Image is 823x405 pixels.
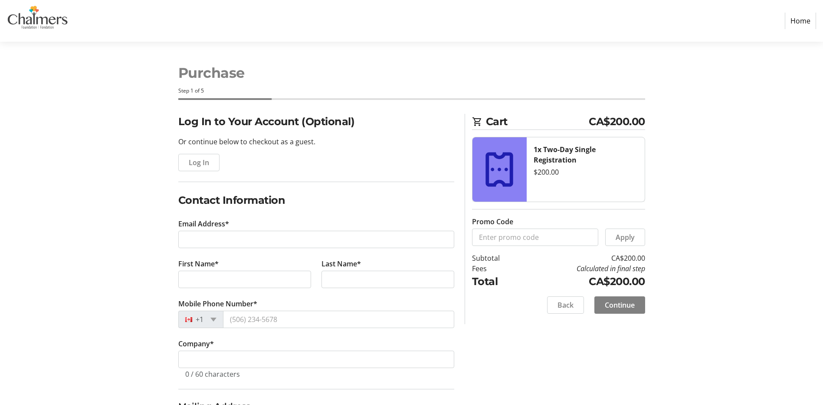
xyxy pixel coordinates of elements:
strong: 1x Two-Day Single Registration [534,145,596,165]
span: CA$200.00 [589,114,645,129]
td: Total [472,274,522,289]
input: Enter promo code [472,229,598,246]
h2: Contact Information [178,193,454,208]
span: Cart [486,114,589,129]
h2: Log In to Your Account (Optional) [178,114,454,129]
span: Continue [605,300,635,310]
p: Or continue below to checkout as a guest. [178,136,454,147]
h1: Purchase [178,63,645,83]
button: Continue [594,296,645,314]
button: Apply [605,229,645,246]
td: Calculated in final step [522,263,645,274]
label: First Name* [178,259,219,269]
label: Last Name* [321,259,361,269]
td: CA$200.00 [522,274,645,289]
div: $200.00 [534,167,638,177]
span: Apply [616,232,635,242]
span: Log In [189,157,209,168]
label: Mobile Phone Number* [178,299,257,309]
td: Subtotal [472,253,522,263]
td: CA$200.00 [522,253,645,263]
tr-character-limit: 0 / 60 characters [185,369,240,379]
label: Email Address* [178,219,229,229]
span: Back [557,300,574,310]
div: Step 1 of 5 [178,87,645,95]
input: (506) 234-5678 [223,311,454,328]
label: Company * [178,339,214,349]
img: Chalmers Foundation's Logo [7,3,69,38]
label: Promo Code [472,216,513,227]
td: Fees [472,263,522,274]
button: Log In [178,154,220,171]
a: Home [785,13,816,29]
button: Back [547,296,584,314]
